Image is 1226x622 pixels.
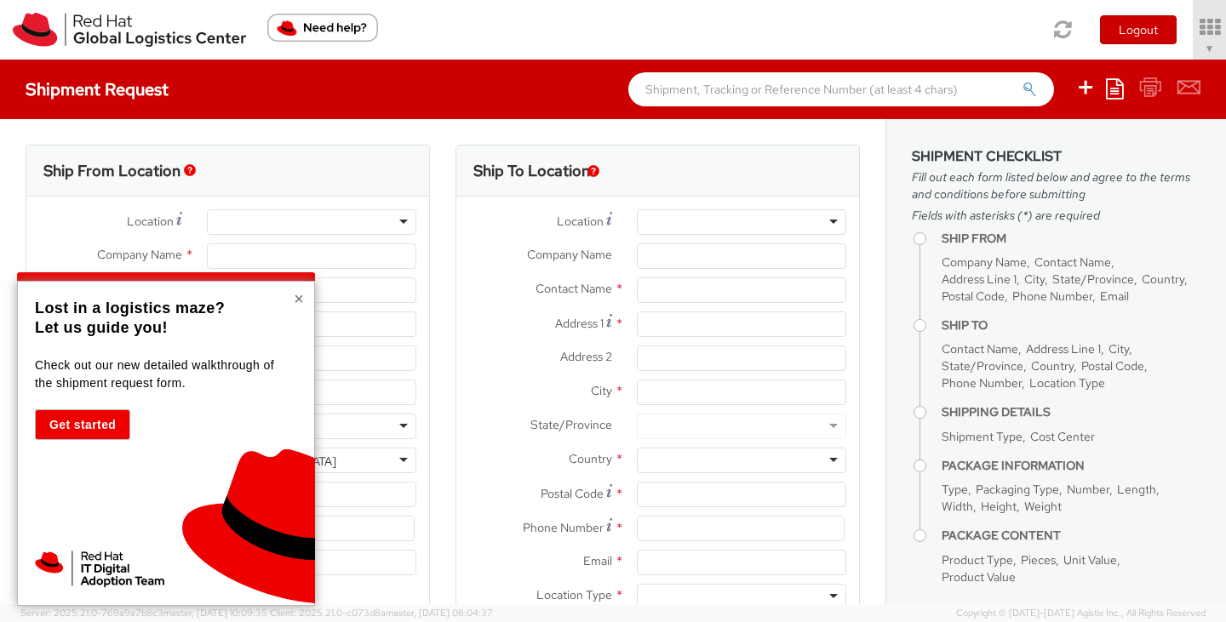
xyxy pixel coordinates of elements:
span: Address Line 1 [1026,341,1101,357]
button: Logout [1100,15,1177,44]
span: Address Line 1 [942,271,1017,287]
h3: Ship To Location [473,163,590,180]
span: Unit Value [1063,552,1117,568]
span: Country [1031,358,1074,374]
span: Phone Number [523,520,604,535]
span: master, [DATE] 08:04:37 [386,607,493,619]
span: Postal Code [1081,358,1144,374]
h4: Shipment Request [26,80,169,99]
span: Location [127,214,174,229]
span: State/Province [1052,271,1134,287]
img: rh-logistics-00dfa346123c4ec078e1.svg [13,13,246,47]
span: Location Type [1029,375,1105,391]
span: State/Province [942,358,1023,374]
span: Contact Name [536,281,612,296]
h4: Ship To [942,319,1200,332]
span: Address 2 [560,349,612,364]
span: Type [942,482,968,497]
span: Weight [1024,499,1062,514]
span: Phone Number [942,375,1022,391]
h3: Shipment Checklist [912,149,1200,164]
span: City [1109,341,1129,357]
input: Shipment, Tracking or Reference Number (at least 4 chars) [628,72,1054,106]
span: Postal Code [942,288,1005,304]
span: Email [1100,288,1129,304]
span: master, [DATE] 10:09:35 [163,607,267,619]
h4: Ship From [942,232,1200,245]
span: Contact Name [1034,254,1111,270]
span: Packaging Type [976,482,1059,497]
span: Country [569,451,612,466]
span: Company Name [97,247,182,262]
h4: Shipping Details [942,406,1200,419]
span: Fields with asterisks (*) are required [912,207,1200,224]
span: Width [942,499,973,514]
span: Location [557,214,604,229]
span: Location Type [536,587,612,602]
span: City [1024,271,1045,287]
span: Phone Number [1012,288,1092,304]
span: Product Type [942,552,1013,568]
span: City [591,383,612,398]
span: Length [1117,482,1156,497]
button: Close [294,290,304,307]
span: Height [981,499,1017,514]
span: Company Name [527,247,612,262]
span: Client: 2025.21.0-c073d8a [270,607,493,619]
span: Pieces [1021,552,1056,568]
span: Company Name [942,254,1027,270]
h4: Package Content [942,529,1200,542]
h4: Package Information [942,459,1200,472]
span: Country [1142,271,1184,287]
button: Get started [35,409,130,440]
span: Email [583,553,612,568]
span: State/Province [530,417,612,432]
span: Cost Center [1030,429,1095,444]
strong: Lost in a logistics maze? [35,300,225,317]
p: Check out our new detailed walkthrough of the shipment request form. [35,357,293,392]
strong: Let us guide you! [35,319,168,336]
span: Postal Code [541,486,604,501]
button: Need help? [267,14,378,42]
span: Contact Name [942,341,1018,357]
span: Server: 2025.21.0-769a9a7b8c3 [20,607,267,619]
span: ▼ [1205,42,1215,55]
h3: Ship From Location [43,163,180,180]
span: Fill out each form listed below and agree to the terms and conditions before submitting [912,168,1200,203]
span: Shipment Type [942,429,1023,444]
span: Address 1 [555,316,604,331]
span: Product Value [942,569,1016,585]
span: Copyright © [DATE]-[DATE] Agistix Inc., All Rights Reserved [956,607,1206,620]
span: Number [1067,482,1109,497]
